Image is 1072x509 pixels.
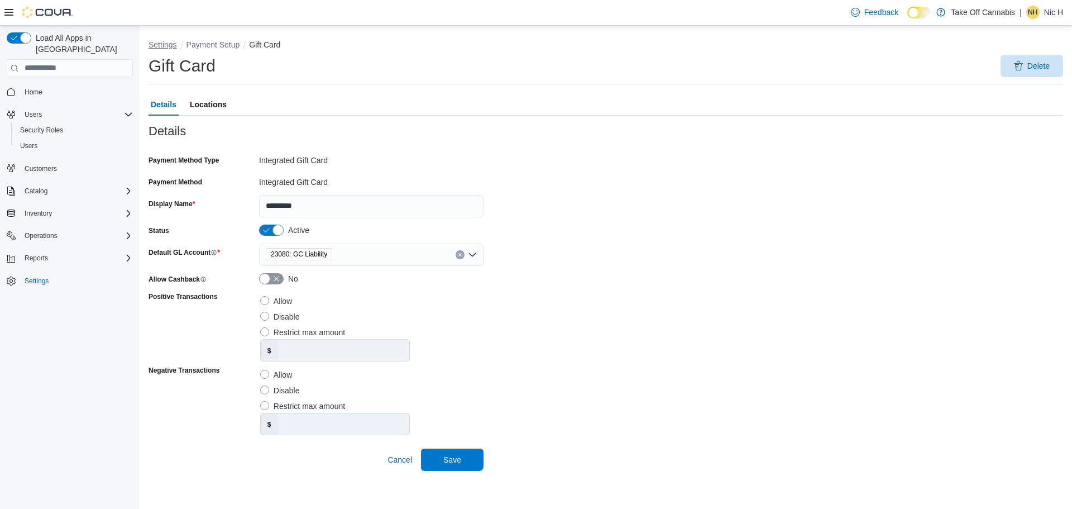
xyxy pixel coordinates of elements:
span: Inventory [25,209,52,218]
nav: Complex example [7,79,133,318]
label: $ [261,340,278,361]
span: Feedback [864,7,898,18]
span: Users [16,139,133,153]
span: Settings [20,274,133,288]
p: | [1020,6,1022,19]
button: Gift Card [249,40,280,49]
a: Settings [20,274,53,288]
label: Positive Transactions [149,292,217,361]
button: Operations [2,228,137,244]
span: Save [443,454,461,465]
label: Payment Method [149,178,202,187]
span: Home [20,85,133,99]
span: Users [20,141,37,150]
h1: Gift Card [149,55,216,77]
span: Catalog [25,187,47,196]
span: Default GL Account [149,249,210,256]
label: Disable [260,310,300,324]
button: Reports [20,251,52,265]
div: Integrated Gift Card [259,173,484,187]
span: Customers [25,164,57,173]
a: Customers [20,162,61,175]
a: Security Roles [16,123,68,137]
span: No [284,273,298,284]
button: Delete [1001,55,1063,77]
label: Restrict max amount [260,399,345,413]
a: Home [20,85,47,99]
button: Clear input [456,250,465,259]
span: Allow Cashback [149,275,200,283]
a: Users [16,139,42,153]
button: Home [2,84,137,100]
img: Cova [22,7,73,18]
span: Inventory [20,207,133,220]
span: NH [1028,6,1037,19]
div: Integrated Gift Card [259,151,484,165]
label: Negative Transactions [149,366,219,435]
span: 23080: GC Liability [266,248,332,260]
button: Settings [2,273,137,289]
span: Reports [20,251,133,265]
p: Take Off Cannabis [951,6,1015,19]
span: Users [20,108,133,121]
span: Customers [20,161,133,175]
span: Load All Apps in [GEOGRAPHIC_DATA] [31,32,133,55]
span: Dark Mode [907,18,908,19]
h3: Details [149,125,1063,138]
label: Status [149,226,169,235]
button: Settings [149,40,177,49]
label: $ [261,413,278,435]
button: Save [421,449,484,471]
span: Active [284,225,309,236]
span: 23080: GC Liability [271,249,327,260]
span: Security Roles [16,123,133,137]
label: Display Name [149,199,195,208]
button: Cancel [383,449,417,471]
span: Catalog [20,184,133,198]
label: Allow [260,294,292,308]
span: Security Roles [20,126,63,135]
button: Inventory [20,207,56,220]
span: Delete [1027,60,1050,72]
nav: An example of EuiBreadcrumbs [149,39,1063,53]
span: Operations [25,231,58,240]
span: Operations [20,229,133,242]
div: Nic H [1026,6,1040,19]
span: Cancel [387,454,412,465]
button: Open list of options [468,250,477,259]
button: Payment Setup [186,40,240,49]
span: Reports [25,254,48,263]
button: Catalog [2,183,137,199]
p: Nic H [1044,6,1063,19]
span: Users [25,110,42,119]
label: Allow [260,368,292,382]
button: Users [20,108,46,121]
span: Locations [190,93,227,116]
button: Inventory [2,206,137,221]
span: Settings [25,277,49,286]
label: Disable [260,384,300,397]
button: Security Roles [11,122,137,138]
label: Payment Method Type [149,156,219,165]
button: Users [2,107,137,122]
button: Operations [20,229,62,242]
button: Catalog [20,184,52,198]
span: Details [151,93,176,116]
button: Users [11,138,137,154]
span: Home [25,88,42,97]
input: Dark Mode [907,7,931,18]
button: Customers [2,160,137,177]
button: Reports [2,250,137,266]
label: Restrict max amount [260,326,345,339]
a: Feedback [846,1,903,23]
